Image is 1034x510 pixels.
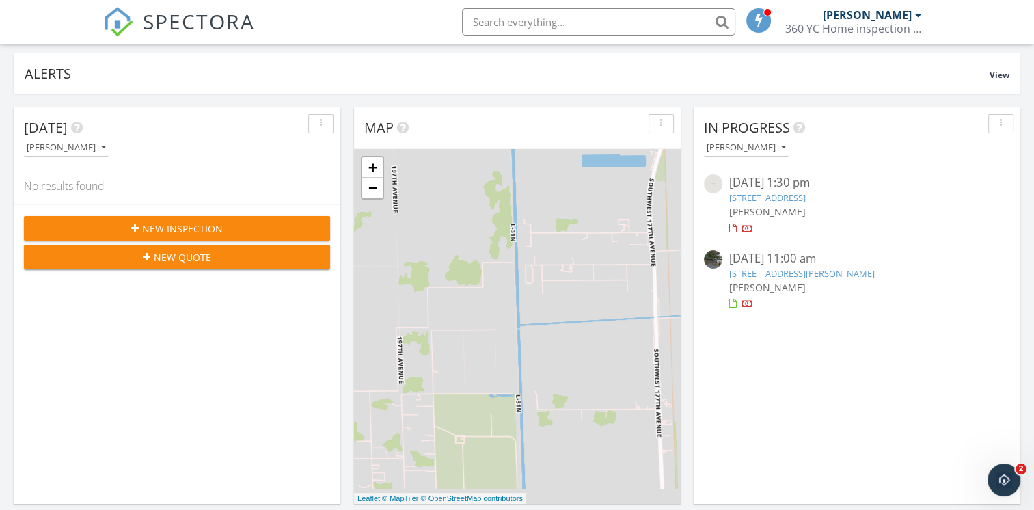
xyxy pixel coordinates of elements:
span: 2 [1016,464,1026,474]
button: [PERSON_NAME] [24,139,109,157]
div: | [354,493,526,505]
div: [PERSON_NAME] [707,143,786,152]
button: New Inspection [24,216,330,241]
span: [PERSON_NAME] [729,205,806,218]
a: © MapTiler [382,494,419,502]
img: streetview [704,174,722,193]
span: [PERSON_NAME] [729,281,806,294]
img: The Best Home Inspection Software - Spectora [103,7,133,37]
iframe: Intercom live chat [988,464,1020,496]
div: [DATE] 1:30 pm [729,174,984,191]
button: [PERSON_NAME] [704,139,789,157]
div: [DATE] 11:00 am [729,250,984,267]
button: New Quote [24,245,330,269]
span: [DATE] [24,118,68,137]
a: Zoom out [362,178,383,198]
a: [DATE] 1:30 pm [STREET_ADDRESS] [PERSON_NAME] [704,174,1010,235]
div: [PERSON_NAME] [823,8,912,22]
span: New Inspection [142,222,223,236]
input: Search everything... [462,8,735,36]
a: Zoom in [362,157,383,178]
a: [DATE] 11:00 am [STREET_ADDRESS][PERSON_NAME] [PERSON_NAME] [704,250,1010,311]
img: streetview [704,250,722,269]
span: SPECTORA [143,7,255,36]
div: [PERSON_NAME] [27,143,106,152]
a: [STREET_ADDRESS] [729,191,806,204]
a: Leaflet [357,494,380,502]
a: SPECTORA [103,18,255,47]
a: © OpenStreetMap contributors [421,494,523,502]
span: New Quote [154,250,211,265]
span: Map [364,118,394,137]
div: No results found [14,167,340,204]
div: Alerts [25,64,990,83]
a: [STREET_ADDRESS][PERSON_NAME] [729,267,875,280]
span: View [990,69,1009,81]
div: 360 YC Home inspection LLC [785,22,922,36]
span: In Progress [704,118,790,137]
